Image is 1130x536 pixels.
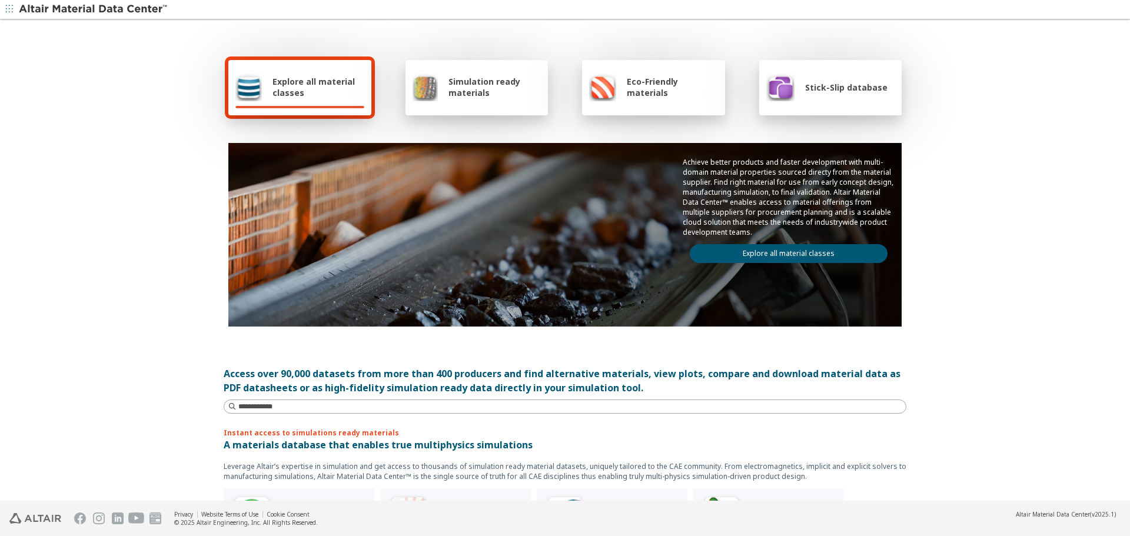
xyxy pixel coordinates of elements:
[448,76,541,98] span: Simulation ready materials
[9,513,61,524] img: Altair Engineering
[201,510,258,518] a: Website Terms of Use
[224,461,906,481] p: Leverage Altair’s expertise in simulation and get access to thousands of simulation ready materia...
[19,4,169,15] img: Altair Material Data Center
[413,73,438,101] img: Simulation ready materials
[1016,510,1090,518] span: Altair Material Data Center
[589,73,616,101] img: Eco-Friendly materials
[224,367,906,395] div: Access over 90,000 datasets from more than 400 producers and find alternative materials, view plo...
[690,244,888,263] a: Explore all material classes
[805,82,888,93] span: Stick-Slip database
[224,428,906,438] p: Instant access to simulations ready materials
[683,157,895,237] p: Achieve better products and faster development with multi-domain material properties sourced dire...
[272,76,364,98] span: Explore all material classes
[174,518,318,527] div: © 2025 Altair Engineering, Inc. All Rights Reserved.
[224,438,906,452] p: A materials database that enables true multiphysics simulations
[766,73,795,101] img: Stick-Slip database
[627,76,717,98] span: Eco-Friendly materials
[174,510,193,518] a: Privacy
[1016,510,1116,518] div: (v2025.1)
[267,510,310,518] a: Cookie Consent
[235,73,262,101] img: Explore all material classes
